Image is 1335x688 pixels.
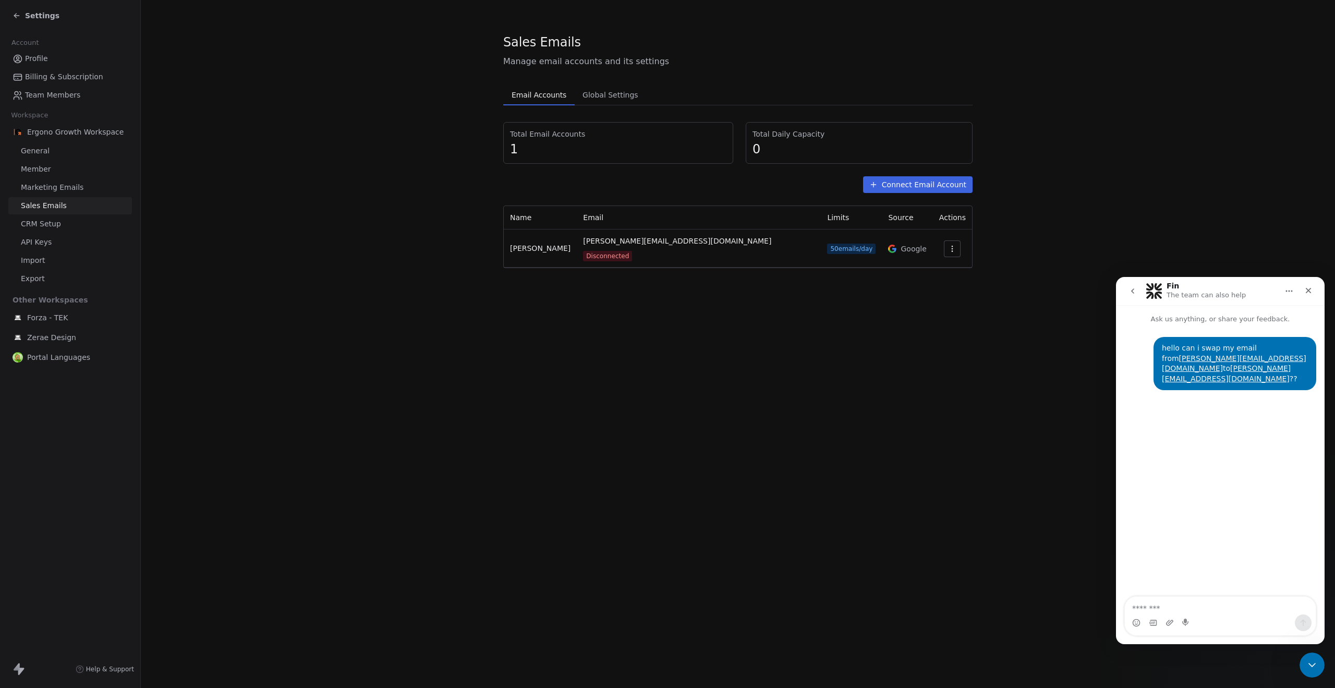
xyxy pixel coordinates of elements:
a: Team Members [8,87,132,104]
span: 1 [510,141,726,157]
span: Profile [25,53,48,64]
span: Sales Emails [503,34,581,50]
span: [PERSON_NAME][EMAIL_ADDRESS][DOMAIN_NAME] [583,236,771,247]
span: Source [888,213,913,222]
span: Email Accounts [507,88,571,102]
span: Workspace [7,107,53,123]
img: Forza%20Tek-Socialimage.png [13,312,23,323]
span: Portal Languages [27,352,90,363]
button: Connect Email Account [863,176,973,193]
span: Ergono Growth Workspace [27,127,124,137]
span: Team Members [25,90,80,101]
span: Account [7,35,43,51]
span: Limits [827,213,849,222]
span: Forza - TEK [27,312,68,323]
span: Email [583,213,603,222]
span: 50 emails/day [827,244,876,254]
span: Name [510,213,531,222]
img: Portal%20Languages%201024%20x%201024%20Globe.png [13,352,23,363]
span: API Keys [21,237,52,248]
a: Settings [13,10,59,21]
span: 0 [753,141,966,157]
span: Google [901,244,926,254]
span: CRM Setup [21,219,61,230]
a: Profile [8,50,132,67]
a: General [8,142,132,160]
span: Sales Emails [21,200,67,211]
span: Zerae Design [27,332,76,343]
span: Settings [25,10,59,21]
span: Disconnected [583,251,632,261]
a: Export [8,270,132,287]
span: Export [21,273,45,284]
a: Billing & Subscription [8,68,132,86]
span: Help & Support [86,665,134,673]
span: Global Settings [578,88,642,102]
img: Ergono%20growth%20Transparent%20Logo%20.png [13,127,23,137]
span: General [21,146,50,156]
img: Forza%20Tek-Socialimage.png [13,332,23,343]
span: [PERSON_NAME] [510,244,571,252]
iframe: Intercom live chat [1116,277,1325,644]
span: Total Email Accounts [510,129,726,139]
a: Member [8,161,132,178]
a: CRM Setup [8,215,132,233]
span: Manage email accounts and its settings [503,55,973,68]
a: Help & Support [76,665,134,673]
span: Marketing Emails [21,182,83,193]
span: Member [21,164,51,175]
span: Import [21,255,45,266]
a: Sales Emails [8,197,132,214]
a: Import [8,252,132,269]
span: Other Workspaces [8,292,92,308]
iframe: Intercom live chat [1300,653,1325,678]
span: Actions [939,213,966,222]
span: Total Daily Capacity [753,129,966,139]
a: Marketing Emails [8,179,132,196]
span: Billing & Subscription [25,71,103,82]
a: API Keys [8,234,132,251]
